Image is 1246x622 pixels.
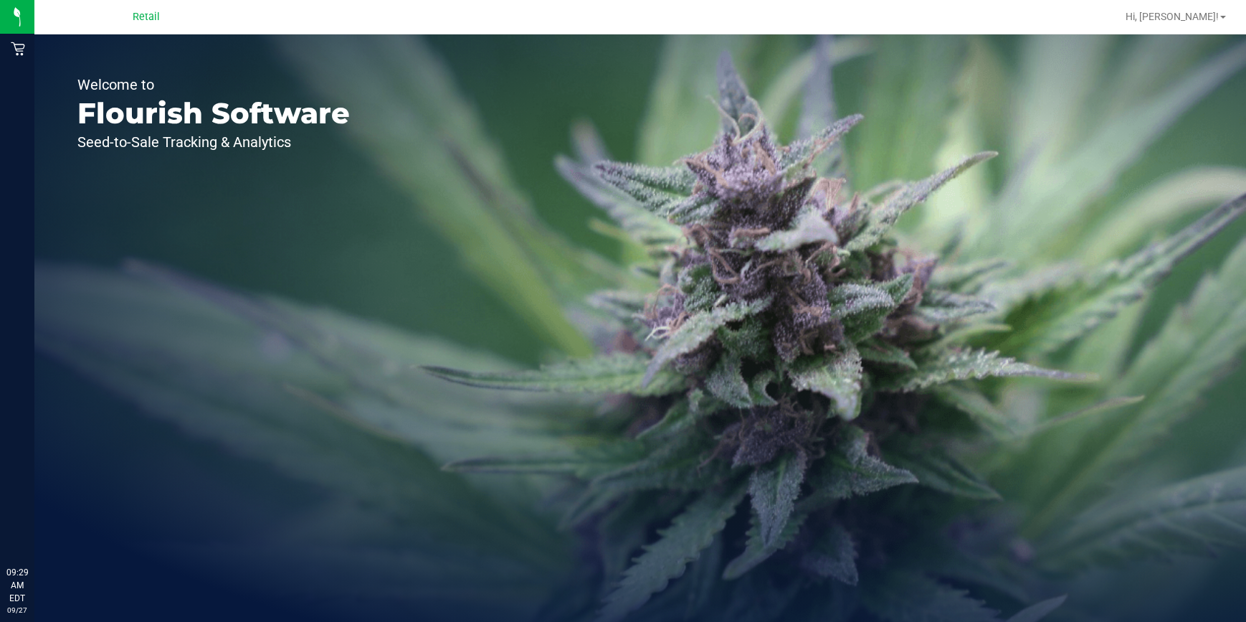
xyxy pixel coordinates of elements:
p: Flourish Software [77,99,350,128]
p: 09/27 [6,605,28,616]
p: Seed-to-Sale Tracking & Analytics [77,135,350,149]
p: 09:29 AM EDT [6,566,28,605]
p: Welcome to [77,77,350,92]
span: Retail [133,11,160,23]
inline-svg: Retail [11,42,25,56]
span: Hi, [PERSON_NAME]! [1126,11,1219,22]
